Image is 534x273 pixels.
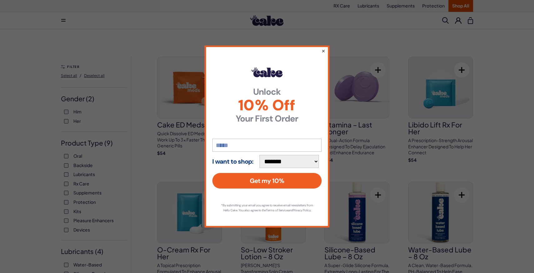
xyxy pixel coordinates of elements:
[219,203,315,213] p: *By submitting your email you agree to receive email newsletters from Hello Cake. You also agree ...
[212,98,322,113] span: 10% Off
[251,67,283,77] img: Hello Cake
[321,47,325,55] button: ×
[266,208,288,212] a: Terms of Service
[212,88,322,96] strong: Unlock
[212,114,322,123] strong: Your First Order
[212,158,254,165] strong: I want to shop:
[293,208,310,212] a: Privacy Policy
[212,173,322,189] button: Get my 10%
